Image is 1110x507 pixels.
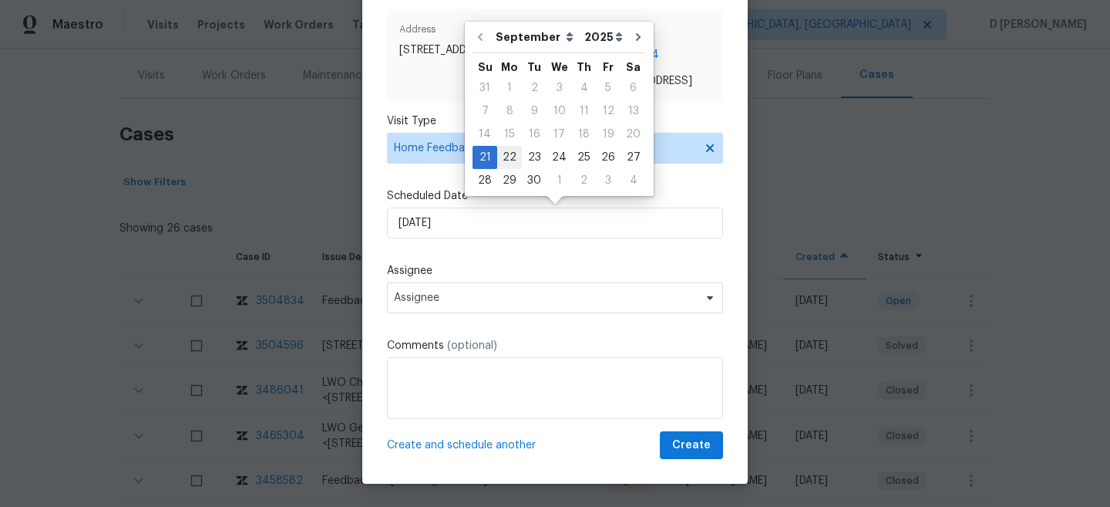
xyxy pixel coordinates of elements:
[522,146,547,169] div: Tue Sep 23 2025
[473,123,497,146] div: Sun Sep 14 2025
[497,170,522,191] div: 29
[527,62,541,73] abbr: Tuesday
[522,170,547,191] div: 30
[473,170,497,191] div: 28
[497,123,522,146] div: Mon Sep 15 2025
[547,170,572,191] div: 1
[596,100,621,123] div: Fri Sep 12 2025
[473,100,497,122] div: 7
[473,146,497,169] div: Sun Sep 21 2025
[627,22,650,52] button: Go to next month
[387,438,536,453] span: Create and schedule another
[547,76,572,100] div: Wed Sep 03 2025
[572,100,596,122] div: 11
[596,170,621,191] div: 3
[596,123,621,146] div: Fri Sep 19 2025
[387,188,723,204] label: Scheduled Date
[492,25,580,49] select: Month
[572,170,596,191] div: 2
[522,100,547,122] div: 9
[547,77,572,99] div: 3
[497,100,522,122] div: 8
[596,100,621,122] div: 12
[522,76,547,100] div: Tue Sep 02 2025
[522,147,547,168] div: 23
[497,146,522,169] div: Mon Sep 22 2025
[478,62,493,73] abbr: Sunday
[497,169,522,192] div: Mon Sep 29 2025
[572,77,596,99] div: 4
[387,263,723,279] label: Assignee
[603,62,614,73] abbr: Friday
[580,25,627,49] select: Year
[660,431,723,460] button: Create
[621,100,646,123] div: Sat Sep 13 2025
[572,76,596,100] div: Thu Sep 04 2025
[577,62,591,73] abbr: Thursday
[596,76,621,100] div: Fri Sep 05 2025
[387,208,723,238] input: M/D/YYYY
[522,123,547,146] div: Tue Sep 16 2025
[497,123,522,145] div: 15
[551,62,568,73] abbr: Wednesday
[596,169,621,192] div: Fri Oct 03 2025
[387,338,723,353] label: Comments
[572,123,596,146] div: Thu Sep 18 2025
[621,100,646,122] div: 13
[572,146,596,169] div: Thu Sep 25 2025
[547,123,572,146] div: Wed Sep 17 2025
[621,77,646,99] div: 6
[399,42,521,58] span: [STREET_ADDRESS]
[572,123,596,145] div: 18
[572,100,596,123] div: Thu Sep 11 2025
[596,77,621,99] div: 5
[596,123,621,145] div: 19
[572,169,596,192] div: Thu Oct 02 2025
[621,76,646,100] div: Sat Sep 06 2025
[596,146,621,169] div: Fri Sep 26 2025
[621,123,646,146] div: Sat Sep 20 2025
[473,77,497,99] div: 31
[547,169,572,192] div: Wed Oct 01 2025
[672,436,711,455] span: Create
[469,22,492,52] button: Go to previous month
[497,76,522,100] div: Mon Sep 01 2025
[621,170,646,191] div: 4
[473,100,497,123] div: Sun Sep 07 2025
[473,123,497,145] div: 14
[547,123,572,145] div: 17
[394,140,694,156] span: Home Feedback P1
[473,76,497,100] div: Sun Aug 31 2025
[626,62,641,73] abbr: Saturday
[621,146,646,169] div: Sat Sep 27 2025
[497,100,522,123] div: Mon Sep 08 2025
[394,292,696,304] span: Assignee
[522,100,547,123] div: Tue Sep 09 2025
[497,147,522,168] div: 22
[399,22,521,42] span: Address
[522,123,547,145] div: 16
[547,147,572,168] div: 24
[621,123,646,145] div: 20
[473,169,497,192] div: Sun Sep 28 2025
[572,147,596,168] div: 25
[621,147,646,168] div: 27
[501,62,518,73] abbr: Monday
[387,113,723,129] label: Visit Type
[497,77,522,99] div: 1
[547,146,572,169] div: Wed Sep 24 2025
[522,169,547,192] div: Tue Sep 30 2025
[473,147,497,168] div: 21
[547,100,572,123] div: Wed Sep 10 2025
[596,147,621,168] div: 26
[447,340,497,351] span: (optional)
[522,77,547,99] div: 2
[621,169,646,192] div: Sat Oct 04 2025
[547,100,572,122] div: 10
